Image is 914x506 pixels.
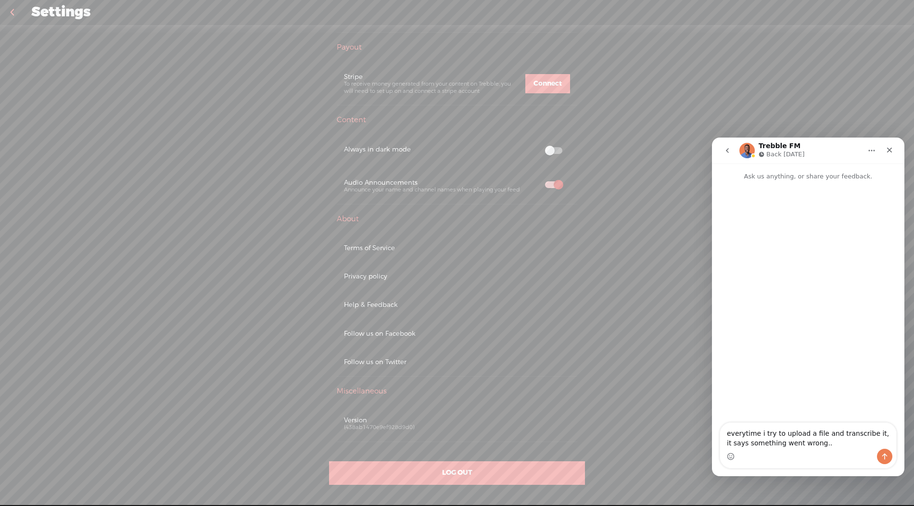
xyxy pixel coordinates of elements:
div: Help & Feedback [344,301,570,309]
div: Terms of Service [344,244,570,252]
div: Always in dark mode [344,145,537,153]
span: Connect [533,79,562,88]
div: Payout [337,43,577,52]
div: Content [337,115,577,125]
div: Announce your name and channel names when playing your feed [344,187,537,194]
div: Follow us on Facebook [344,329,570,338]
div: To receive money generated from your content on Trebble, you will need to set up on and connect a... [344,81,520,95]
span: LOG OUT [442,468,472,477]
div: Stripe [344,73,520,81]
div: Privacy policy [344,272,570,280]
div: Version [344,416,570,424]
div: Audio Announcements [344,178,537,187]
iframe: Intercom live chat [712,138,904,476]
div: Follow us on Twitter [344,358,570,366]
div: About [337,215,577,224]
div: (438ab1470e9ef928d9d0) [344,424,570,431]
div: Miscellaneous [337,387,577,396]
